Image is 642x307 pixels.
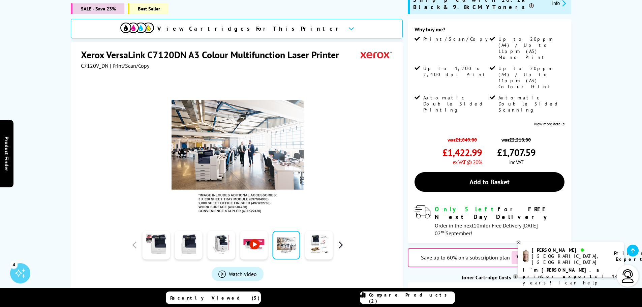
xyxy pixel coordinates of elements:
[81,62,109,69] span: C7120V_DN
[81,49,346,61] h1: Xerox VersaLink C7120DN A3 Colour Multifunction Laser Printer
[453,159,482,165] span: ex VAT @ 20%
[523,250,529,262] img: ashley-livechat.png
[415,172,564,192] a: Add to Basket
[435,222,538,237] span: Order in the next for Free Delivery [DATE] 02 September!
[229,271,257,277] span: Watch video
[435,205,564,221] div: for FREE Next Day Delivery
[166,291,261,304] a: Recently Viewed (5)
[532,247,606,253] div: [PERSON_NAME]
[498,36,563,60] span: Up to 20ppm (A4) / Up to 11ppm (A3) Mono Print
[498,95,563,113] span: Automatic Double Sided Scanning
[497,146,536,159] span: £1,707.59
[523,267,601,279] b: I'm [PERSON_NAME], a printer expert
[523,267,619,299] p: of 14 years! I can help you choose the right product
[498,65,563,90] span: Up to 20ppm (A4) / Up to 11ppm (A3) Colour Print
[435,205,498,213] span: Only 5 left
[110,62,149,69] span: | Print/Scan/Copy
[423,65,488,78] span: Up to 1,200 x 2,400 dpi Print
[172,83,304,215] img: Xerox VersaLink C7120DN Thumbnail
[509,136,531,143] strike: £2,218.80
[408,274,571,281] div: Toner Cartridge Costs
[455,136,477,143] strike: £1,849.00
[442,146,482,159] span: £1,422.99
[421,254,510,261] span: Save up to 60% on a subscription plan
[532,253,606,265] div: [GEOGRAPHIC_DATA], [GEOGRAPHIC_DATA]
[212,267,264,281] a: Product_All_Videos
[71,3,124,14] span: SALE - Save 23%
[369,292,455,304] span: Compare Products (2)
[3,136,10,171] span: Product Finder
[621,269,635,283] img: user-headset-light.svg
[423,95,488,113] span: Automatic Double Sided Printing
[473,222,484,229] span: 10m
[423,36,493,42] span: Print/Scan/Copy
[441,228,446,235] sup: nd
[509,159,523,165] span: inc VAT
[534,121,564,126] a: View more details
[497,133,536,143] span: was
[513,274,518,279] sup: Cost per page
[512,251,547,264] span: View
[10,261,18,268] div: 4
[157,25,343,32] span: View Cartridges For This Printer
[360,291,455,304] a: Compare Products (2)
[415,26,564,36] div: Why buy me?
[415,205,564,236] div: modal_delivery
[128,3,169,14] span: Best Seller
[361,49,392,61] img: Xerox
[442,133,482,143] span: was
[120,23,154,33] img: cmyk-icon.svg
[170,295,260,301] span: Recently Viewed (5)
